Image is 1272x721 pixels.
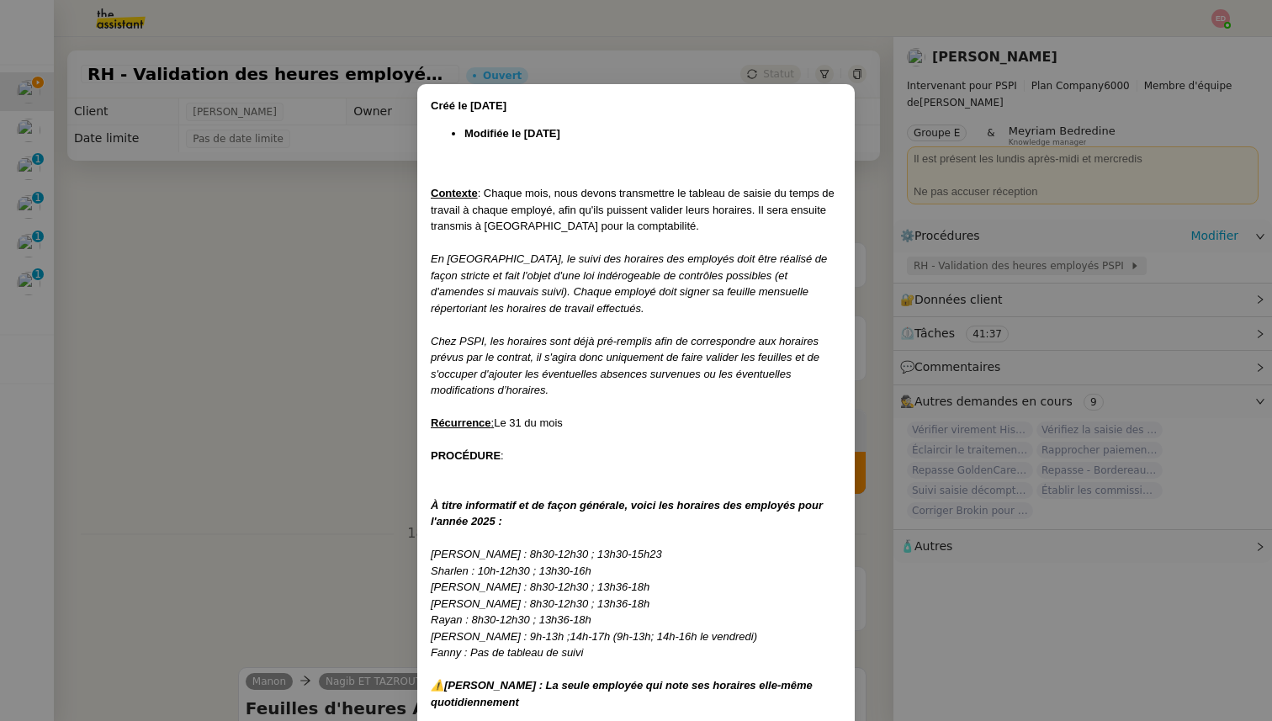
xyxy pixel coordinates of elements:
u: : [491,416,495,429]
strong: Créé le [DATE] [431,99,506,112]
span: Le 31 du mois [494,416,563,429]
em: [PERSON_NAME] : 8h30-12h30 ; 13h36-18h [431,581,649,593]
em: Fanny : Pas de tableau de suivi [431,646,583,659]
strong: PROCÉDURE [431,449,501,462]
em: À titre informatif et de façon générale, voici les horaires des employés pour l'année 2025 : [431,499,823,528]
em: Sharlen : 10h-12h30 ; 13h30-16h [431,565,591,577]
em: [PERSON_NAME] : 9h-13h ;14h-17h (9h-13h; 14h-16h le vendredi) [431,630,757,643]
em: Rayan : 8h30-12h30 ; 13h36-18h [431,613,591,626]
em: ⚠️[PERSON_NAME] : La seule employée qui note ses horaires elle-même quotidiennement [431,679,813,708]
em: [PERSON_NAME] : 8h30-12h30 ; 13h36-18h [431,597,649,610]
strong: Modifiée le [DATE] [464,127,560,140]
em: [PERSON_NAME] : 8h30-12h30 ; 13h30-15h23 [431,548,662,560]
u: Contexte [431,187,478,199]
span: : [501,449,504,462]
em: En [GEOGRAPHIC_DATA], le suivi des horaires des employés doit être réalisé de façon stricte et fa... [431,252,827,315]
span: : Chaque mois, nous devons transmettre le tableau de saisie du temps de travail à chaque employé,... [431,187,835,232]
u: Récurrence [431,416,491,429]
em: Chez PSPI, les horaires sont déjà pré-remplis afin de correspondre aux horaires prévus par le con... [431,335,819,397]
